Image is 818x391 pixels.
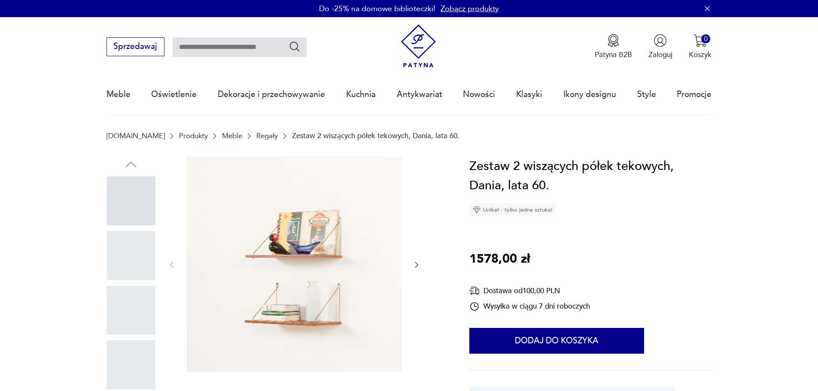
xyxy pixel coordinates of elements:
[607,34,620,47] img: Ikona medalu
[693,34,707,47] img: Ikona koszyka
[469,157,712,196] h1: Zestaw 2 wiszących półek tekowych, Dania, lata 60.
[595,34,632,60] button: Patyna B2B
[187,157,402,372] img: Zdjęcie produktu Zestaw 2 wiszących półek tekowych, Dania, lata 60.
[648,50,672,60] p: Zaloguj
[222,132,242,140] a: Meble
[106,75,131,114] a: Meble
[595,50,632,60] p: Patyna B2B
[563,75,616,114] a: Ikony designu
[397,24,440,68] img: Patyna - sklep z meblami i dekoracjami vintage
[469,249,530,269] p: 1578,00 zł
[319,3,435,14] p: Do -25% na domowe biblioteczki!
[256,132,278,140] a: Regały
[289,40,301,53] button: Szukaj
[346,75,376,114] a: Kuchnia
[179,132,208,140] a: Produkty
[397,75,442,114] a: Antykwariat
[689,34,712,60] button: 0Koszyk
[473,206,480,214] img: Ikona diamentu
[654,34,667,47] img: Ikonka użytkownika
[106,37,164,56] button: Sprzedawaj
[463,75,495,114] a: Nowości
[106,132,165,140] a: [DOMAIN_NAME]
[151,75,197,114] a: Oświetlenie
[218,75,325,114] a: Dekoracje i przechowywanie
[516,75,542,114] a: Klasyki
[689,50,712,60] p: Koszyk
[292,132,459,140] p: Zestaw 2 wiszących półek tekowych, Dania, lata 60.
[469,301,590,312] div: Wysyłka w ciągu 7 dni roboczych
[469,285,590,296] div: Dostawa od 100,00 PLN
[701,34,710,43] div: 0
[106,44,164,51] a: Sprzedawaj
[648,34,672,60] button: Zaloguj
[677,75,712,114] a: Promocje
[469,203,556,216] div: Unikat - tylko jedna sztuka!
[637,75,656,114] a: Style
[595,34,632,60] a: Ikona medaluPatyna B2B
[441,3,499,14] a: Zobacz produkty
[469,328,644,354] button: Dodaj do koszyka
[469,285,480,296] img: Ikona dostawy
